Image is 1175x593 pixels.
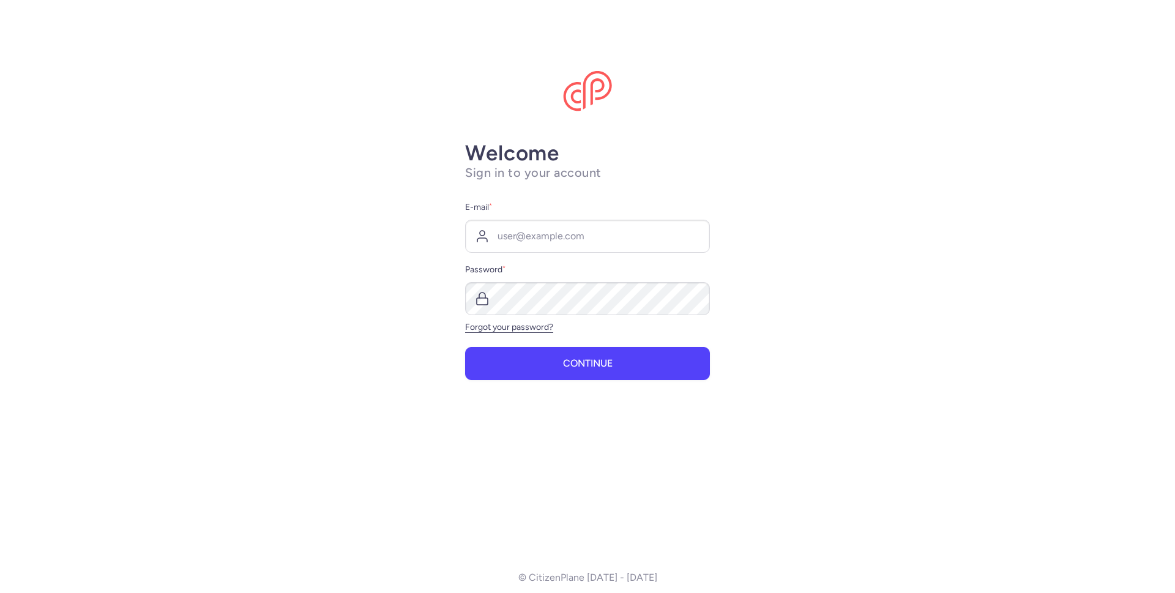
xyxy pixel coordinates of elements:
[465,140,559,166] strong: Welcome
[465,263,710,277] label: Password
[465,200,710,215] label: E-mail
[465,220,710,253] input: user@example.com
[518,572,657,583] p: © CitizenPlane [DATE] - [DATE]
[563,358,613,369] span: Continue
[563,71,612,111] img: CitizenPlane logo
[465,322,553,332] a: Forgot your password?
[465,347,710,380] button: Continue
[465,165,710,181] h1: Sign in to your account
